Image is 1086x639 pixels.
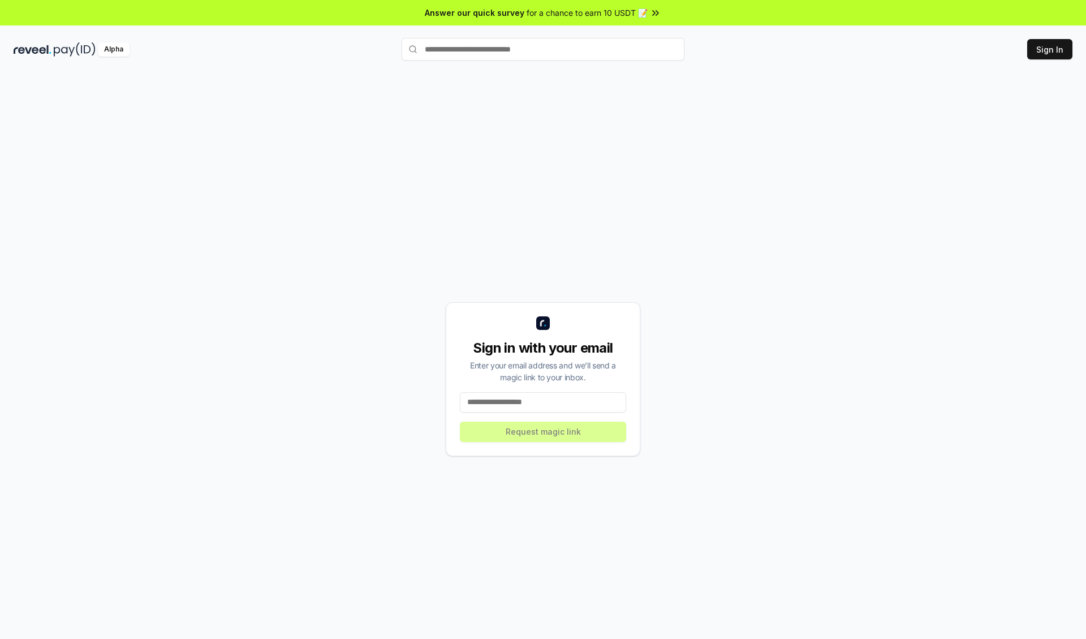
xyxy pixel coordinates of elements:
span: for a chance to earn 10 USDT 📝 [527,7,648,19]
button: Sign In [1027,39,1072,59]
div: Enter your email address and we’ll send a magic link to your inbox. [460,359,626,383]
img: reveel_dark [14,42,51,57]
img: pay_id [54,42,96,57]
img: logo_small [536,316,550,330]
div: Alpha [98,42,130,57]
span: Answer our quick survey [425,7,524,19]
div: Sign in with your email [460,339,626,357]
